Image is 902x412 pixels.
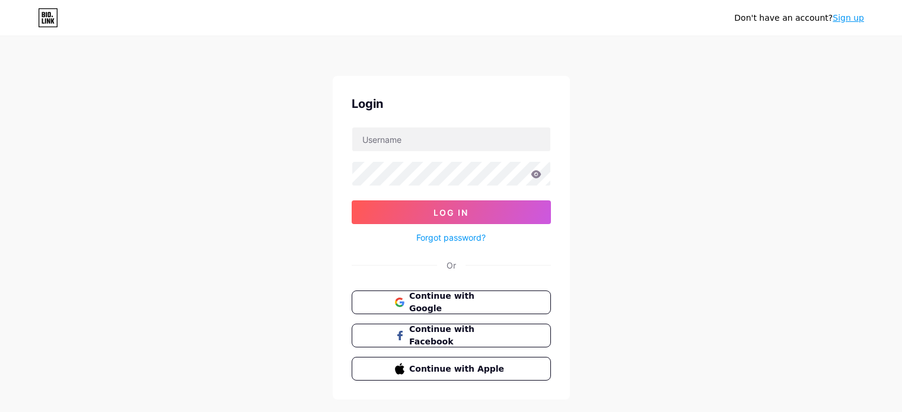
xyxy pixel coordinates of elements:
[352,200,551,224] button: Log In
[833,13,864,23] a: Sign up
[352,127,550,151] input: Username
[416,231,486,244] a: Forgot password?
[352,290,551,314] button: Continue with Google
[352,95,551,113] div: Login
[447,259,456,272] div: Or
[409,363,507,375] span: Continue with Apple
[734,12,864,24] div: Don't have an account?
[352,324,551,347] button: Continue with Facebook
[409,323,507,348] span: Continue with Facebook
[409,290,507,315] span: Continue with Google
[352,357,551,381] button: Continue with Apple
[434,207,468,218] span: Log In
